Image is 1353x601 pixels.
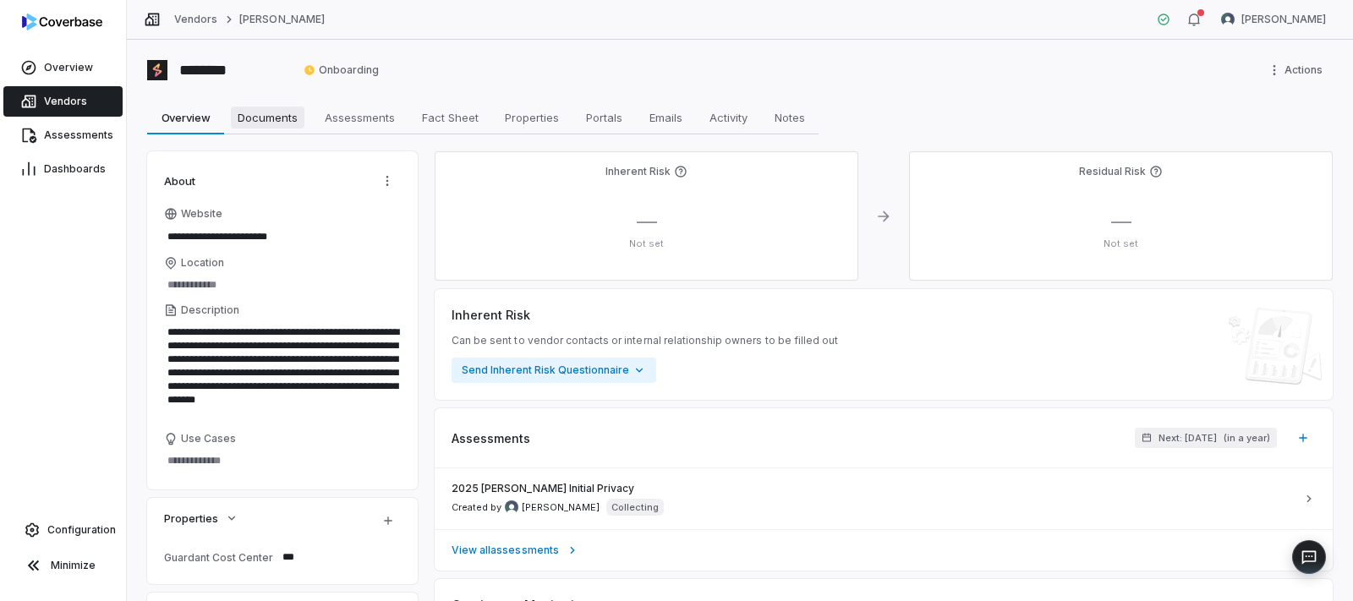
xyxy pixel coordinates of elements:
[579,107,629,128] span: Portals
[239,13,325,26] a: [PERSON_NAME]
[643,107,689,128] span: Emails
[181,303,239,317] span: Description
[7,515,119,545] a: Configuration
[44,61,93,74] span: Overview
[435,468,1333,529] a: 2025 [PERSON_NAME] Initial PrivacyCreated by Justin Trimachi avatar[PERSON_NAME]Collecting
[1135,428,1277,448] button: Next: [DATE](in a year)
[7,549,119,582] button: Minimize
[448,238,845,250] p: Not set
[452,482,634,495] span: 2025 [PERSON_NAME] Initial Privacy
[452,306,530,324] span: Inherent Risk
[452,358,656,383] button: Send Inherent Risk Questionnaire
[181,432,236,445] span: Use Cases
[768,107,812,128] span: Notes
[3,86,123,117] a: Vendors
[44,128,113,142] span: Assessments
[164,551,276,564] div: Guardant Cost Center
[44,162,106,176] span: Dashboards
[164,225,372,249] input: Website
[164,173,195,188] span: About
[452,500,600,514] span: Created by
[1159,432,1217,445] span: Next: [DATE]
[174,13,217,26] a: Vendors
[452,544,559,557] span: View all assessments
[605,165,671,178] h4: Inherent Risk
[1221,13,1235,26] img: Arun Muthu avatar
[498,107,566,128] span: Properties
[505,500,518,514] img: Justin Trimachi avatar
[164,449,401,473] textarea: Use Cases
[164,320,401,425] textarea: Description
[1079,165,1146,178] h4: Residual Risk
[44,95,87,108] span: Vendors
[22,14,102,30] img: Coverbase logo
[3,154,123,184] a: Dashboards
[231,107,304,128] span: Documents
[159,503,244,533] button: Properties
[452,334,838,347] span: Can be sent to vendor contacts or internal relationship owners to be filled out
[611,500,659,514] p: Collecting
[703,107,754,128] span: Activity
[1241,13,1326,26] span: [PERSON_NAME]
[435,529,1333,571] a: View allassessments
[1224,432,1270,445] span: ( in a year )
[47,523,116,537] span: Configuration
[51,559,96,572] span: Minimize
[637,209,657,233] span: —
[164,511,218,526] span: Properties
[452,429,530,447] span: Assessments
[318,107,402,128] span: Assessments
[3,52,123,83] a: Overview
[304,63,379,77] span: Onboarding
[415,107,485,128] span: Fact Sheet
[155,107,217,128] span: Overview
[164,273,401,297] input: Location
[3,120,123,150] a: Assessments
[522,501,600,514] span: [PERSON_NAME]
[1211,7,1336,32] button: Arun Muthu avatar[PERSON_NAME]
[1111,209,1131,233] span: —
[181,207,222,221] span: Website
[1263,57,1333,83] button: More actions
[374,168,401,194] button: Actions
[181,256,224,270] span: Location
[923,238,1319,250] p: Not set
